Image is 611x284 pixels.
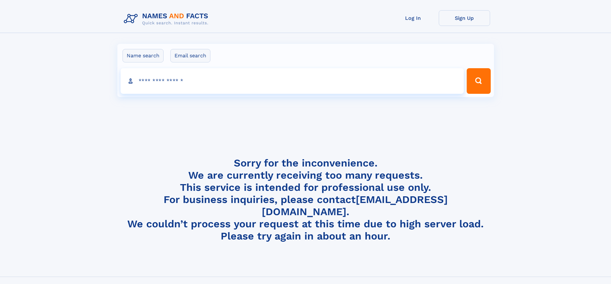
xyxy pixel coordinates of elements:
[387,10,439,26] a: Log In
[121,157,490,242] h4: Sorry for the inconvenience. We are currently receiving too many requests. This service is intend...
[123,49,164,62] label: Name search
[467,68,490,94] button: Search Button
[121,10,214,28] img: Logo Names and Facts
[121,68,464,94] input: search input
[262,193,448,218] a: [EMAIL_ADDRESS][DOMAIN_NAME]
[439,10,490,26] a: Sign Up
[170,49,210,62] label: Email search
